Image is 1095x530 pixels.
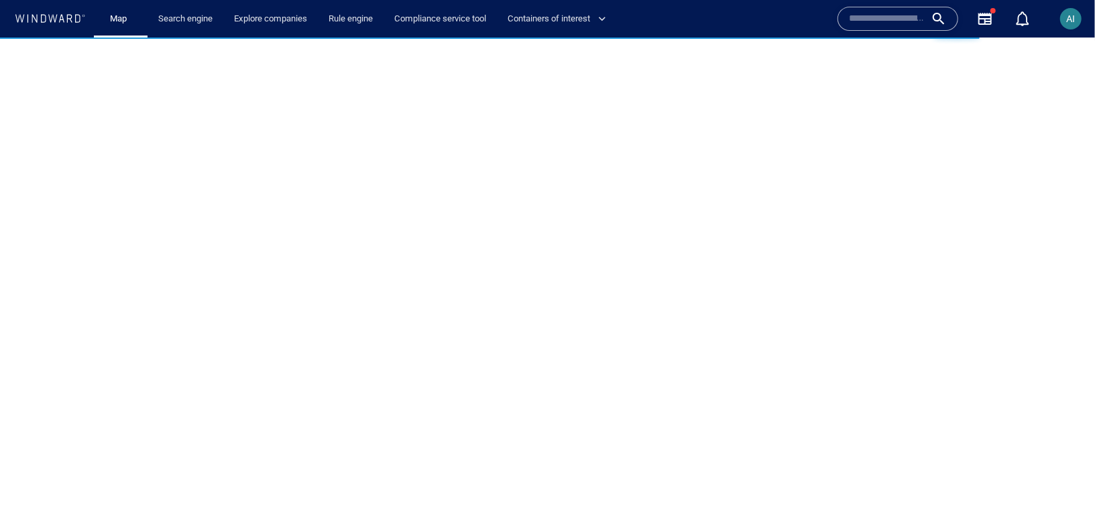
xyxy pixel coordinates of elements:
[1067,13,1076,24] span: AI
[508,11,606,27] span: Containers of interest
[229,7,312,31] a: Explore companies
[502,7,618,31] button: Containers of interest
[323,7,378,31] a: Rule engine
[1038,470,1085,520] iframe: Chat
[153,7,218,31] a: Search engine
[1015,11,1031,27] div: Notification center
[389,7,492,31] a: Compliance service tool
[99,7,142,31] button: Map
[1057,5,1084,32] button: AI
[105,7,137,31] a: Map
